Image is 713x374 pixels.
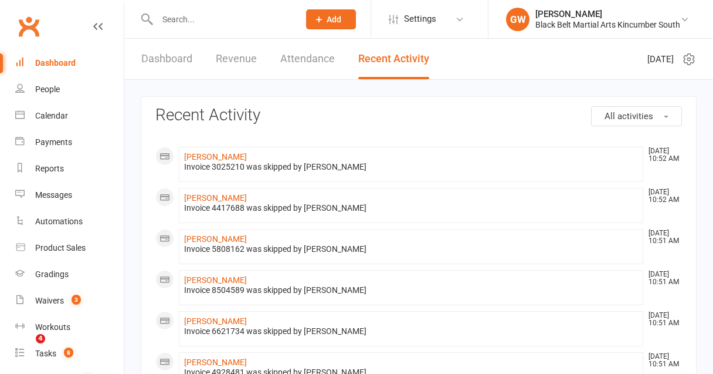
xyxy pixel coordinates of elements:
[643,230,681,245] time: [DATE] 10:51 AM
[35,269,69,279] div: Gradings
[15,314,124,341] a: Workouts
[184,162,638,172] div: Invoice 3025210 was skipped by [PERSON_NAME]
[35,322,70,332] div: Workouts
[591,106,682,126] button: All activities
[15,341,124,367] a: Tasks 8
[605,111,653,122] span: All activities
[15,129,124,156] a: Payments
[184,285,638,295] div: Invoice 8504589 was skipped by [PERSON_NAME]
[154,11,291,28] input: Search...
[643,147,681,163] time: [DATE] 10:52 AM
[280,39,335,79] a: Attendance
[64,348,73,358] span: 8
[184,152,247,161] a: [PERSON_NAME]
[15,76,124,103] a: People
[35,58,76,68] div: Dashboard
[404,6,436,32] span: Settings
[647,52,674,66] span: [DATE]
[535,19,680,30] div: Black Belt Martial Arts Kincumber South
[35,190,72,200] div: Messages
[184,234,247,244] a: [PERSON_NAME]
[643,353,681,368] time: [DATE] 10:51 AM
[15,288,124,314] a: Waivers 3
[35,217,83,226] div: Automations
[35,296,64,305] div: Waivers
[506,8,529,31] div: GW
[35,111,68,120] div: Calendar
[155,106,682,124] h3: Recent Activity
[35,164,64,173] div: Reports
[643,312,681,327] time: [DATE] 10:51 AM
[358,39,429,79] a: Recent Activity
[36,334,45,343] span: 4
[184,326,638,336] div: Invoice 6621734 was skipped by [PERSON_NAME]
[216,39,257,79] a: Revenue
[72,295,81,305] span: 3
[184,275,247,285] a: [PERSON_NAME]
[15,235,124,261] a: Product Sales
[35,349,56,358] div: Tasks
[184,193,247,203] a: [PERSON_NAME]
[35,137,72,147] div: Payments
[35,85,60,94] div: People
[15,50,124,76] a: Dashboard
[184,244,638,254] div: Invoice 5808162 was skipped by [PERSON_NAME]
[643,188,681,204] time: [DATE] 10:52 AM
[643,271,681,286] time: [DATE] 10:51 AM
[15,208,124,235] a: Automations
[14,12,43,41] a: Clubworx
[184,203,638,213] div: Invoice 4417688 was skipped by [PERSON_NAME]
[327,15,341,24] span: Add
[12,334,40,362] iframe: Intercom live chat
[35,243,86,252] div: Product Sales
[15,156,124,182] a: Reports
[141,39,192,79] a: Dashboard
[15,261,124,288] a: Gradings
[184,316,247,326] a: [PERSON_NAME]
[535,9,680,19] div: [PERSON_NAME]
[184,358,247,367] a: [PERSON_NAME]
[306,9,356,29] button: Add
[15,103,124,129] a: Calendar
[15,182,124,208] a: Messages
